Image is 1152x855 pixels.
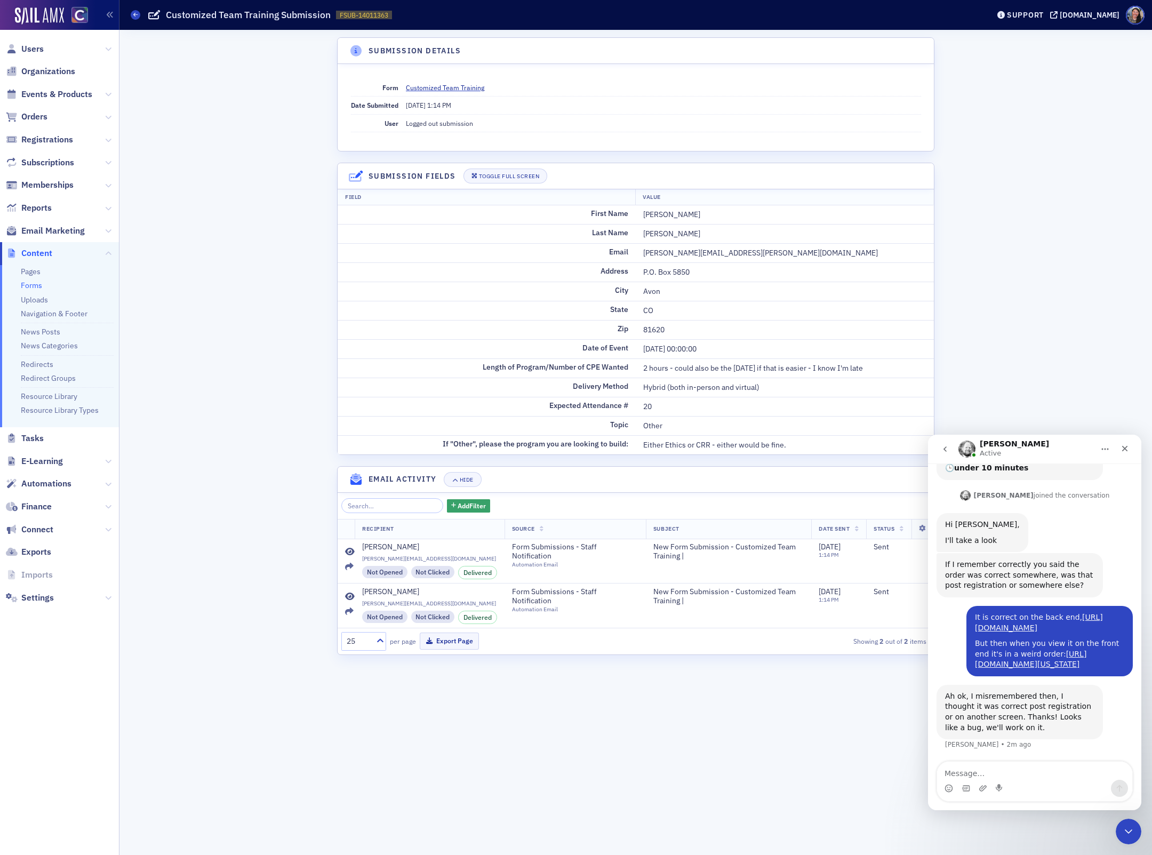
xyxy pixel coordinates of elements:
a: Pages [21,267,41,276]
button: Export Page [420,633,479,649]
a: Content [6,247,52,259]
span: Form Submissions - Staff Notification [512,542,629,561]
button: Hide [444,472,481,487]
td: City [338,282,636,301]
div: Hybrid (both in-person and virtual) [643,382,926,393]
td: First Name [338,205,636,225]
div: Not Opened [362,566,407,578]
strong: 2 [902,636,910,646]
div: Not Clicked [411,566,455,578]
div: 2 hours - could also be the [DATE] if that is easier - I know I'm late [643,363,926,374]
a: Connect [6,524,53,536]
a: Redirect Groups [21,373,76,383]
span: [DATE] [406,101,427,109]
span: Recipient [362,525,394,532]
a: Automations [6,478,71,490]
div: 20 [643,401,926,412]
div: Not Opened [362,611,407,622]
div: 25 [347,636,370,647]
td: State [338,301,636,320]
a: E-Learning [6,456,63,467]
span: FSUB-14011363 [340,11,388,20]
a: Imports [6,569,53,581]
a: Tasks [6,433,44,444]
h1: Customized Team Training Submission [166,9,331,21]
th: Field [338,189,636,205]
div: [PERSON_NAME][EMAIL_ADDRESS][PERSON_NAME][DOMAIN_NAME] [643,247,926,259]
span: [DATE] [819,542,841,552]
label: per page [390,636,416,646]
div: Sent [874,542,926,552]
div: Hide [460,477,474,483]
a: News Categories [21,341,78,350]
div: P.O. Box 5850 [643,267,926,278]
div: CO [643,305,926,316]
span: E-Learning [21,456,63,467]
span: Status [874,525,894,532]
iframe: Intercom live chat [1116,819,1141,844]
th: Value [635,189,933,205]
div: [PERSON_NAME] [362,542,419,552]
td: Zip [338,320,636,339]
a: Resource Library [21,391,77,401]
span: [PERSON_NAME][EMAIL_ADDRESS][DOMAIN_NAME] [362,600,497,607]
span: Form [382,83,398,92]
h4: Submission Details [369,45,461,57]
span: [PERSON_NAME][EMAIL_ADDRESS][DOMAIN_NAME] [362,555,497,562]
img: SailAMX [71,7,88,23]
div: [PERSON_NAME] [643,228,926,239]
a: Finance [6,501,52,513]
span: Reports [21,202,52,214]
a: View Homepage [64,7,88,25]
div: Automation Email [512,561,629,568]
td: Last Name [338,224,636,243]
div: Other [643,420,926,432]
span: [DATE] [819,587,841,596]
div: [PERSON_NAME] [643,209,926,220]
div: [DATE] 00:00:00 [643,343,926,355]
span: New Form Submission - Customized Team Training | [653,587,804,606]
button: Toggle Full Screen [463,169,548,183]
a: Form Submissions - Staff NotificationAutomation Email [512,542,638,568]
span: Subject [653,525,679,532]
a: Email Marketing [6,225,85,237]
a: Reports [6,202,52,214]
td: Length of Program/Number of CPE Wanted [338,358,636,378]
div: Delivered [458,611,497,624]
span: Date Submitted [351,101,398,109]
div: [DOMAIN_NAME] [1060,10,1119,20]
a: Exports [6,546,51,558]
dd: Logged out submission [406,115,921,132]
img: SailAMX [15,7,64,25]
span: Profile [1126,6,1145,25]
td: Topic [338,416,636,435]
div: Not Clicked [411,611,455,622]
button: AddFilter [447,499,491,513]
span: Finance [21,501,52,513]
a: Customized Team Training [406,83,492,92]
div: Either Ethics or CRR - either would be fine. [643,440,926,451]
span: Content [21,247,52,259]
a: Orders [6,111,47,123]
a: Navigation & Footer [21,309,87,318]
